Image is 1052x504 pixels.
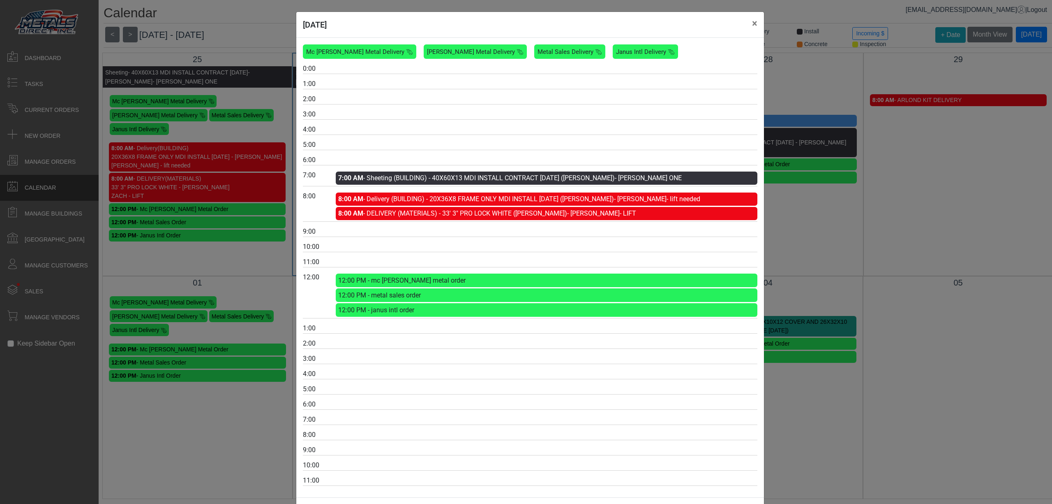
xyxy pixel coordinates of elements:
div: 2:00 [303,339,336,348]
span: Janus Intl Delivery [616,48,666,56]
div: 4:00 [303,125,336,135]
div: 0:00 [303,64,336,74]
div: 1:00 [303,79,336,89]
span: [PERSON_NAME] Metal Delivery [427,48,515,56]
div: 1:00 [303,323,336,333]
span: - lift needed [667,195,700,203]
a: 8:00 AM- DELIVERY (MATERIALS) - 33' 3" PRO LOCK WHITE ([PERSON_NAME])- [PERSON_NAME]- LIFT [338,209,636,217]
div: 12:00 [303,272,336,282]
div: 11:00 [303,476,336,485]
span: Metal Sales Delivery [538,48,593,56]
span: Mc [PERSON_NAME] Metal Delivery [306,48,404,56]
div: 10:00 [303,242,336,252]
strong: 8:00 AM [338,209,363,217]
div: 4:00 [303,369,336,379]
span: 12:00 PM - janus intl order [338,306,414,314]
div: 2:00 [303,94,336,104]
strong: 8:00 AM [338,195,363,203]
strong: 7:00 AM [338,174,363,182]
button: Close [745,12,764,35]
span: - LIFT [620,209,636,217]
div: 9:00 [303,227,336,237]
div: 7:00 [303,170,336,180]
a: 7:00 AM- Sheeting (BUILDING) - 40X60X13 MDI INSTALL CONTRACT [DATE] ([PERSON_NAME])- [PERSON_NAME... [338,174,682,182]
div: 11:00 [303,257,336,267]
div: 8:00 [303,191,336,201]
span: - [PERSON_NAME] [614,195,667,203]
div: 3:00 [303,109,336,119]
span: - [PERSON_NAME] ONE [615,174,682,182]
div: 9:00 [303,445,336,455]
div: 7:00 [303,415,336,425]
a: 8:00 AM- Delivery (BUILDING) - 20X36X8 FRAME ONLY MDI INSTALL [DATE] ([PERSON_NAME])- [PERSON_NAM... [338,195,700,203]
div: 3:00 [303,354,336,364]
div: 6:00 [303,155,336,165]
span: - [PERSON_NAME] [567,209,620,217]
div: 10:00 [303,460,336,470]
div: 5:00 [303,384,336,394]
span: 12:00 PM - metal sales order [338,291,421,299]
span: 12:00 PM - mc [PERSON_NAME] metal order [338,276,466,284]
div: 8:00 [303,430,336,440]
div: 6:00 [303,399,336,409]
h5: [DATE] [303,19,327,31]
div: 5:00 [303,140,336,150]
